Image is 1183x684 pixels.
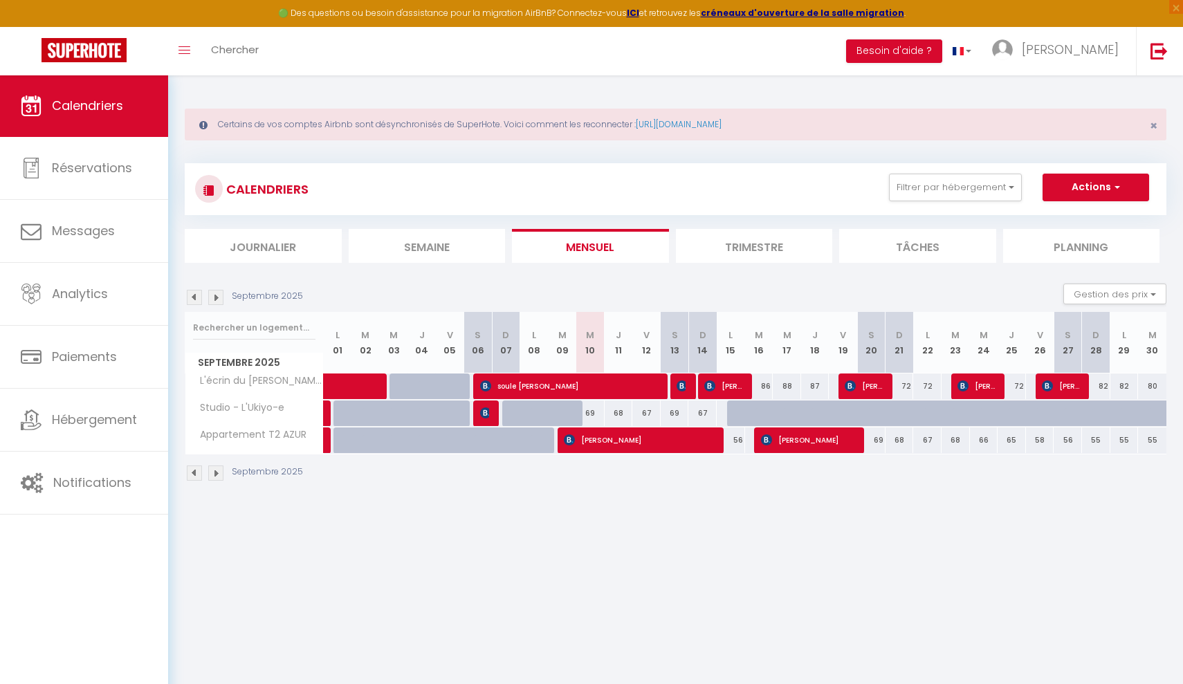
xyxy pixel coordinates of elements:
[512,229,669,263] li: Mensuel
[193,315,315,340] input: Rechercher un logement...
[520,312,549,373] th: 08
[605,400,633,426] div: 68
[886,427,914,453] div: 68
[1043,174,1149,201] button: Actions
[1026,312,1054,373] th: 26
[661,400,689,426] div: 69
[389,329,398,342] abbr: M
[480,400,490,426] span: Air Sports Events Paradis
[728,329,733,342] abbr: L
[1037,329,1043,342] abbr: V
[783,329,791,342] abbr: M
[913,312,942,373] th: 22
[211,42,259,57] span: Chercher
[992,39,1013,60] img: ...
[52,222,115,239] span: Messages
[701,7,904,19] strong: créneaux d'ouverture de la salle migration
[998,427,1026,453] div: 65
[576,312,605,373] th: 10
[672,329,678,342] abbr: S
[1138,312,1166,373] th: 30
[185,353,323,373] span: Septembre 2025
[380,312,408,373] th: 03
[1110,312,1139,373] th: 29
[627,7,639,19] a: ICI
[1065,329,1071,342] abbr: S
[970,312,998,373] th: 24
[857,312,886,373] th: 20
[1122,329,1126,342] abbr: L
[52,411,137,428] span: Hébergement
[407,312,436,373] th: 04
[801,373,829,399] div: 87
[232,290,303,303] p: Septembre 2025
[187,373,326,389] span: L'écrin du [PERSON_NAME]
[1026,427,1054,453] div: 58
[475,329,481,342] abbr: S
[53,474,131,491] span: Notifications
[232,465,303,479] p: Septembre 2025
[1054,427,1082,453] div: 56
[745,373,773,399] div: 86
[632,312,661,373] th: 12
[845,373,883,399] span: [PERSON_NAME]
[896,329,903,342] abbr: D
[1003,229,1160,263] li: Planning
[185,229,342,263] li: Journalier
[419,329,425,342] abbr: J
[502,329,509,342] abbr: D
[829,312,857,373] th: 19
[957,373,996,399] span: [PERSON_NAME]
[1054,312,1082,373] th: 27
[532,329,536,342] abbr: L
[886,312,914,373] th: 21
[52,348,117,365] span: Paiements
[436,312,464,373] th: 05
[942,312,970,373] th: 23
[1138,427,1166,453] div: 55
[1110,373,1139,399] div: 82
[998,373,1026,399] div: 72
[704,373,742,399] span: [PERSON_NAME]
[576,400,605,426] div: 69
[201,27,269,75] a: Chercher
[564,427,715,453] span: [PERSON_NAME]
[558,329,567,342] abbr: M
[998,312,1026,373] th: 25
[1082,373,1110,399] div: 82
[42,38,127,62] img: Super Booking
[1150,120,1157,132] button: Close
[699,329,706,342] abbr: D
[1092,329,1099,342] abbr: D
[548,312,576,373] th: 09
[688,312,717,373] th: 14
[886,373,914,399] div: 72
[1063,284,1166,304] button: Gestion des prix
[336,329,340,342] abbr: L
[52,159,132,176] span: Réservations
[661,312,689,373] th: 13
[846,39,942,63] button: Besoin d'aide ?
[349,229,506,263] li: Semaine
[717,427,745,453] div: 56
[982,27,1136,75] a: ... [PERSON_NAME]
[1009,329,1014,342] abbr: J
[1082,427,1110,453] div: 55
[52,97,123,114] span: Calendriers
[185,109,1166,140] div: Certains de vos comptes Airbnb sont désynchronisés de SuperHote. Voici comment les reconnecter :
[1150,42,1168,59] img: logout
[773,312,801,373] th: 17
[688,400,717,426] div: 67
[1110,427,1139,453] div: 55
[677,373,686,399] span: [PERSON_NAME]
[187,400,288,416] span: Studio - L'Ukiyo-e
[616,329,621,342] abbr: J
[812,329,818,342] abbr: J
[351,312,380,373] th: 02
[970,427,998,453] div: 66
[761,427,856,453] span: [PERSON_NAME]
[755,329,763,342] abbr: M
[632,400,661,426] div: 67
[840,329,846,342] abbr: V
